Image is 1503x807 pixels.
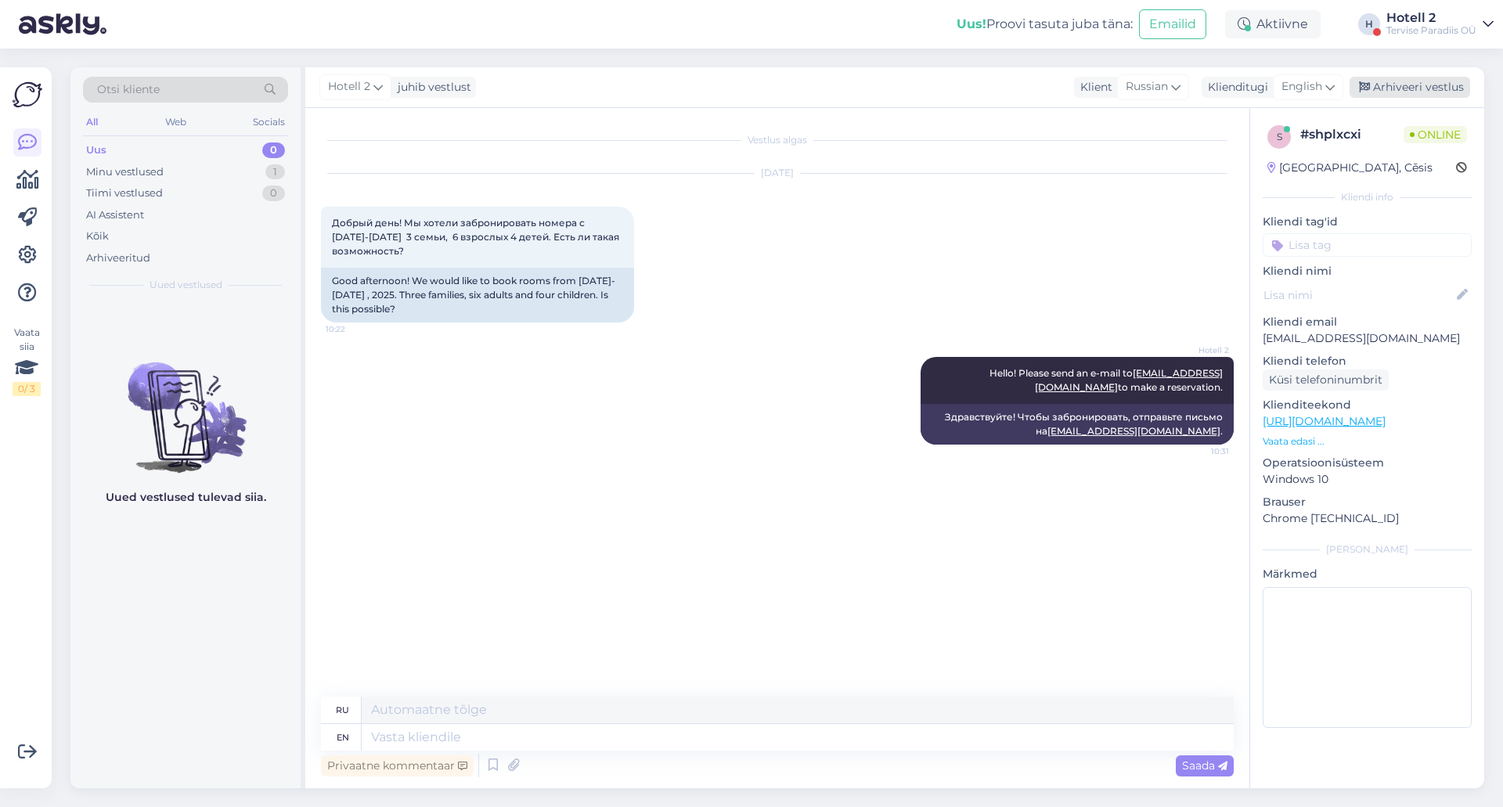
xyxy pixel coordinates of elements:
p: Uued vestlused tulevad siia. [106,489,266,506]
div: Tervise Paradiis OÜ [1386,24,1476,37]
div: 0 [262,186,285,201]
div: Vestlus algas [321,133,1234,147]
div: Privaatne kommentaar [321,755,474,776]
div: en [337,724,349,751]
div: Proovi tasuta juba täna: [957,15,1133,34]
span: 10:22 [326,323,384,335]
div: AI Assistent [86,207,144,223]
div: All [83,112,101,132]
p: Kliendi telefon [1263,353,1472,369]
div: [DATE] [321,166,1234,180]
p: [EMAIL_ADDRESS][DOMAIN_NAME] [1263,330,1472,347]
div: H [1358,13,1380,35]
p: Märkmed [1263,566,1472,582]
span: Uued vestlused [150,278,222,292]
div: Socials [250,112,288,132]
span: Russian [1126,78,1168,95]
div: Web [162,112,189,132]
div: [GEOGRAPHIC_DATA], Cēsis [1267,160,1433,176]
div: 0 [262,142,285,158]
img: No chats [70,334,301,475]
div: Klient [1074,79,1112,95]
span: Online [1404,126,1467,143]
span: s [1277,131,1282,142]
div: Küsi telefoninumbrit [1263,369,1389,391]
p: Windows 10 [1263,471,1472,488]
b: Uus! [957,16,986,31]
div: Uus [86,142,106,158]
a: [EMAIL_ADDRESS][DOMAIN_NAME] [1047,425,1220,437]
div: Kõik [86,229,109,244]
p: Operatsioonisüsteem [1263,455,1472,471]
div: 0 / 3 [13,382,41,396]
a: [URL][DOMAIN_NAME] [1263,414,1386,428]
div: Arhiveeri vestlus [1350,77,1470,98]
span: English [1281,78,1322,95]
div: [PERSON_NAME] [1263,542,1472,557]
div: ru [336,697,349,723]
div: Aktiivne [1225,10,1321,38]
div: Vaata siia [13,326,41,396]
p: Kliendi nimi [1263,263,1472,279]
div: Good afternoon! We would like to book rooms from [DATE]-[DATE] , 2025. Three families, six adults... [321,268,634,322]
p: Kliendi tag'id [1263,214,1472,230]
button: Emailid [1139,9,1206,39]
div: 1 [265,164,285,180]
span: 10:31 [1170,445,1229,457]
div: Klienditugi [1202,79,1268,95]
div: Здравствуйте! Чтобы забронировать, отправьте письмо на . [921,404,1234,445]
a: Hotell 2Tervise Paradiis OÜ [1386,12,1494,37]
div: Kliendi info [1263,190,1472,204]
span: Добрый день! Мы хотели забронировать номера с [DATE]-[DATE] 3 семьи, 6 взрослых 4 детей. Есть ли ... [332,217,622,257]
span: Hotell 2 [1170,344,1229,356]
div: juhib vestlust [391,79,471,95]
span: Otsi kliente [97,81,160,98]
img: Askly Logo [13,80,42,110]
div: Minu vestlused [86,164,164,180]
p: Brauser [1263,494,1472,510]
div: Arhiveeritud [86,250,150,266]
span: Hotell 2 [328,78,370,95]
span: Hello! Please send an e-mail to to make a reservation. [989,367,1223,393]
p: Kliendi email [1263,314,1472,330]
input: Lisa nimi [1263,286,1454,304]
div: # shplxcxi [1300,125,1404,144]
p: Klienditeekond [1263,397,1472,413]
div: Tiimi vestlused [86,186,163,201]
p: Vaata edasi ... [1263,434,1472,449]
input: Lisa tag [1263,233,1472,257]
span: Saada [1182,758,1227,773]
p: Chrome [TECHNICAL_ID] [1263,510,1472,527]
div: Hotell 2 [1386,12,1476,24]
